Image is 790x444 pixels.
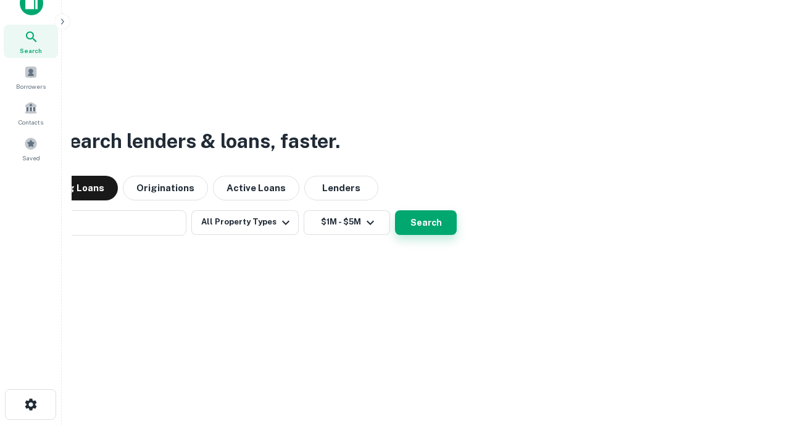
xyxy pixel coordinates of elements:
[56,126,340,156] h3: Search lenders & loans, faster.
[19,117,43,127] span: Contacts
[395,210,457,235] button: Search
[304,210,390,235] button: $1M - $5M
[22,153,40,163] span: Saved
[20,46,42,55] span: Search
[4,96,58,129] a: Contacts
[123,176,208,200] button: Originations
[4,132,58,165] a: Saved
[304,176,378,200] button: Lenders
[191,210,299,235] button: All Property Types
[16,81,46,91] span: Borrowers
[4,60,58,94] a: Borrowers
[4,25,58,58] a: Search
[728,345,790,405] iframe: Chat Widget
[213,176,299,200] button: Active Loans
